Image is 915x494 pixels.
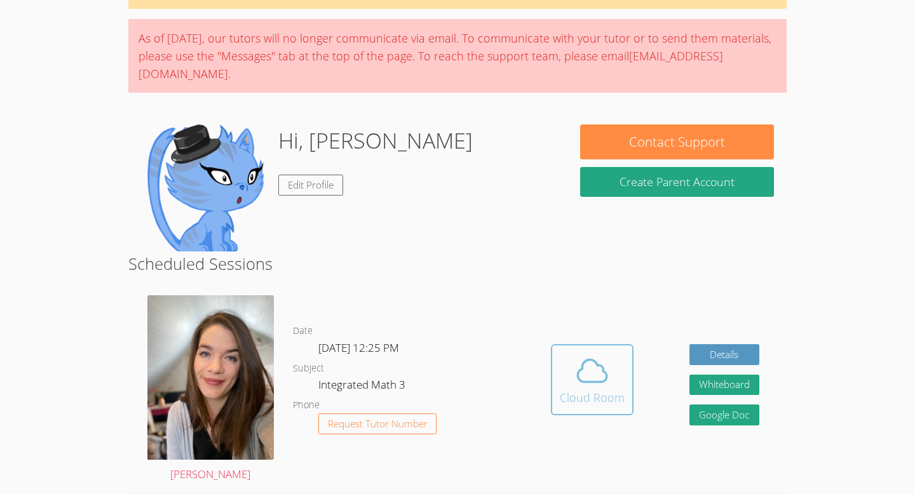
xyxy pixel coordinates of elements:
h1: Hi, [PERSON_NAME] [278,124,473,157]
button: Contact Support [580,124,773,159]
dt: Phone [293,397,320,413]
span: Request Tutor Number [328,419,428,429]
dt: Date [293,323,313,339]
img: avatar.png [147,295,274,460]
div: Cloud Room [560,389,625,406]
img: default.png [141,124,268,251]
button: Whiteboard [689,375,759,396]
a: Edit Profile [278,175,343,196]
a: Google Doc [689,404,759,425]
button: Create Parent Account [580,167,773,197]
a: [PERSON_NAME] [147,295,274,483]
span: [DATE] 12:25 PM [318,340,399,355]
div: As of [DATE], our tutors will no longer communicate via email. To communicate with your tutor or ... [128,19,787,93]
button: Cloud Room [551,344,634,415]
a: Details [689,344,759,365]
dd: Integrated Math 3 [318,376,408,397]
button: Request Tutor Number [318,413,437,434]
dt: Subject [293,361,324,377]
h2: Scheduled Sessions [128,251,787,276]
